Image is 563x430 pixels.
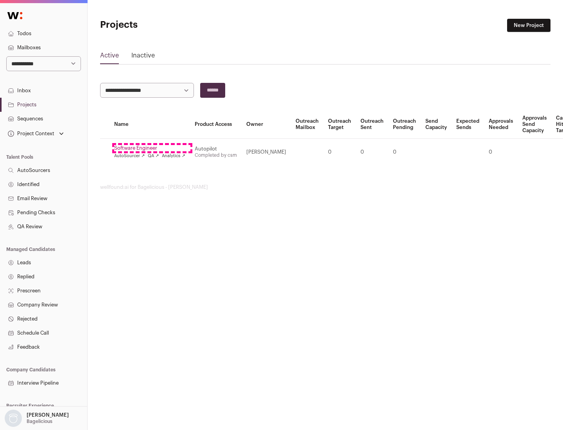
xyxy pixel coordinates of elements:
[100,184,550,190] footer: wellfound:ai for Bagelicious - [PERSON_NAME]
[3,8,27,23] img: Wellfound
[195,146,237,152] div: Autopilot
[452,110,484,139] th: Expected Sends
[100,51,119,63] a: Active
[5,410,22,427] img: nopic.png
[484,139,518,166] td: 0
[388,139,421,166] td: 0
[242,139,291,166] td: [PERSON_NAME]
[27,412,69,418] p: [PERSON_NAME]
[3,410,70,427] button: Open dropdown
[100,19,250,31] h1: Projects
[6,131,54,137] div: Project Context
[507,19,550,32] a: New Project
[114,145,185,151] a: Software Engineer
[323,110,356,139] th: Outreach Target
[109,110,190,139] th: Name
[242,110,291,139] th: Owner
[114,153,145,159] a: AutoSourcer ↗
[195,153,237,158] a: Completed by csm
[356,110,388,139] th: Outreach Sent
[131,51,155,63] a: Inactive
[6,128,65,139] button: Open dropdown
[27,418,52,425] p: Bagelicious
[323,139,356,166] td: 0
[356,139,388,166] td: 0
[518,110,551,139] th: Approvals Send Capacity
[421,110,452,139] th: Send Capacity
[484,110,518,139] th: Approvals Needed
[291,110,323,139] th: Outreach Mailbox
[388,110,421,139] th: Outreach Pending
[148,153,159,159] a: QA ↗
[162,153,185,159] a: Analytics ↗
[190,110,242,139] th: Product Access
